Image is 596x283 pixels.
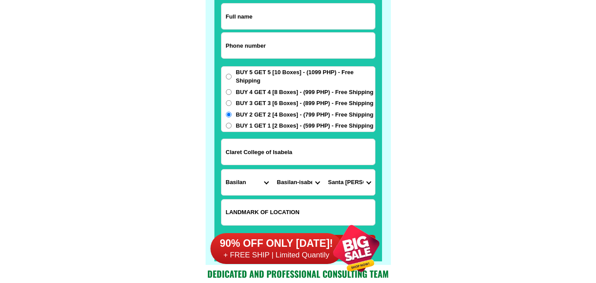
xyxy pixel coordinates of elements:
[221,4,375,29] input: Input full_name
[324,170,375,195] select: Select commune
[226,123,232,128] input: BUY 1 GET 1 [2 Boxes] - (599 PHP) - Free Shipping
[210,250,343,260] h6: + FREE SHIP | Limited Quantily
[226,89,232,95] input: BUY 4 GET 4 [8 Boxes] - (999 PHP) - Free Shipping
[226,100,232,106] input: BUY 3 GET 3 [6 Boxes] - (899 PHP) - Free Shipping
[221,33,375,58] input: Input phone_number
[221,139,375,165] input: Input address
[221,170,273,195] select: Select province
[206,267,391,280] h2: Dedicated and professional consulting team
[236,121,374,130] span: BUY 1 GET 1 [2 Boxes] - (599 PHP) - Free Shipping
[236,68,375,85] span: BUY 5 GET 5 [10 Boxes] - (1099 PHP) - Free Shipping
[236,99,374,108] span: BUY 3 GET 3 [6 Boxes] - (899 PHP) - Free Shipping
[210,237,343,250] h6: 90% OFF ONLY [DATE]!
[226,74,232,79] input: BUY 5 GET 5 [10 Boxes] - (1099 PHP) - Free Shipping
[236,88,374,97] span: BUY 4 GET 4 [8 Boxes] - (999 PHP) - Free Shipping
[221,200,375,225] input: Input LANDMARKOFLOCATION
[226,112,232,117] input: BUY 2 GET 2 [4 Boxes] - (799 PHP) - Free Shipping
[236,110,374,119] span: BUY 2 GET 2 [4 Boxes] - (799 PHP) - Free Shipping
[273,170,324,195] select: Select district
